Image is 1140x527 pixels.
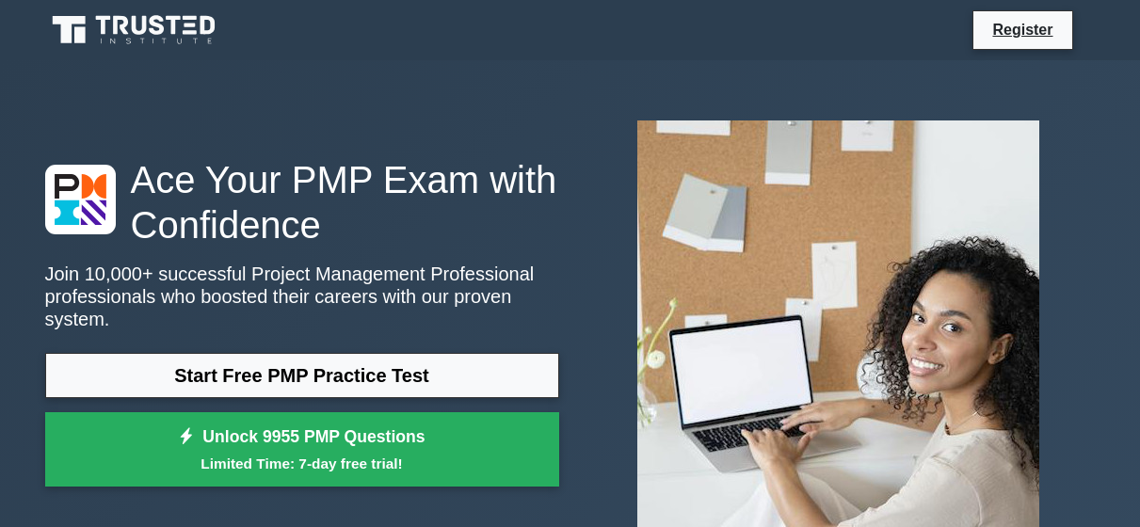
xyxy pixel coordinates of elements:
[981,18,1064,41] a: Register
[45,157,559,248] h1: Ace Your PMP Exam with Confidence
[45,263,559,330] p: Join 10,000+ successful Project Management Professional professionals who boosted their careers w...
[69,453,536,474] small: Limited Time: 7-day free trial!
[45,353,559,398] a: Start Free PMP Practice Test
[45,412,559,487] a: Unlock 9955 PMP QuestionsLimited Time: 7-day free trial!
